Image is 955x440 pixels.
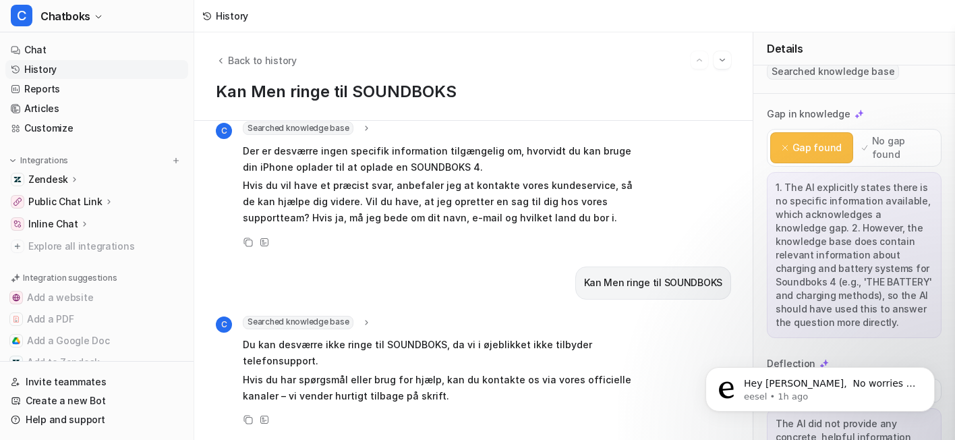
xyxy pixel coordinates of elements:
img: Next session [718,54,727,66]
a: Explore all integrations [5,237,188,256]
img: menu_add.svg [171,156,181,165]
img: explore all integrations [11,240,24,253]
img: Previous session [695,54,704,66]
a: History [5,60,188,79]
span: Searched knowledge base [767,63,899,80]
div: 1. The AI explicitly states there is no specific information available, which acknowledges a know... [767,172,942,338]
img: Add a Google Doc [12,337,20,345]
p: Gap in knowledge [767,107,850,121]
span: C [11,5,32,26]
p: Hvis du vil have et præcist svar, anbefaler jeg at kontakte vores kundeservice, så de kan hjælpe ... [243,177,637,226]
p: Integration suggestions [23,272,117,284]
img: Add to Zendesk [12,358,20,366]
span: Back to history [228,53,297,67]
button: Back to history [216,53,297,67]
p: Kan Men ringe til SOUNDBOKS [584,275,722,291]
p: Hvis du har spørgsmål eller brug for hjælp, kan du kontakte os via vores officielle kanaler – vi ... [243,372,637,404]
a: Chat [5,40,188,59]
button: Add a PDFAdd a PDF [5,308,188,330]
div: Details [753,32,955,65]
p: Du kan desværre ikke ringe til SOUNDBOKS, da vi i øjeblikket ikke tilbyder telefonsupport. [243,337,637,369]
iframe: Intercom notifications message [685,339,955,433]
a: Create a new Bot [5,391,188,410]
a: Customize [5,119,188,138]
img: expand menu [8,156,18,165]
button: Integrations [5,154,72,167]
p: Integrations [20,155,68,166]
button: Add to ZendeskAdd to Zendesk [5,352,188,373]
img: Inline Chat [13,220,22,228]
a: Articles [5,99,188,118]
button: Add a websiteAdd a website [5,287,188,308]
img: Add a website [12,294,20,302]
span: Explore all integrations [28,236,183,257]
a: Invite teammates [5,373,188,391]
a: Reports [5,80,188,99]
span: C [216,317,232,333]
span: C [216,123,232,139]
div: History [216,9,248,23]
span: Searched knowledge base [243,316,353,329]
p: Inline Chat [28,217,78,231]
p: Public Chat Link [28,195,103,209]
img: Zendesk [13,175,22,184]
p: Kan Men ringe til SOUNDBOKS [216,82,731,101]
img: Add a PDF [12,315,20,323]
img: Public Chat Link [13,198,22,206]
span: Chatboks [40,7,90,26]
p: Der er desværre ingen specifik information tilgængelig om, hvorvidt du kan bruge din iPhone oplad... [243,143,637,175]
span: Searched knowledge base [243,121,353,135]
button: Add a Google DocAdd a Google Doc [5,330,188,352]
button: Go to next session [714,51,731,69]
p: No gap found [872,134,932,161]
p: Zendesk [28,173,68,186]
a: Help and support [5,410,188,429]
p: Gap found [792,141,842,155]
button: Go to previous session [691,51,708,69]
